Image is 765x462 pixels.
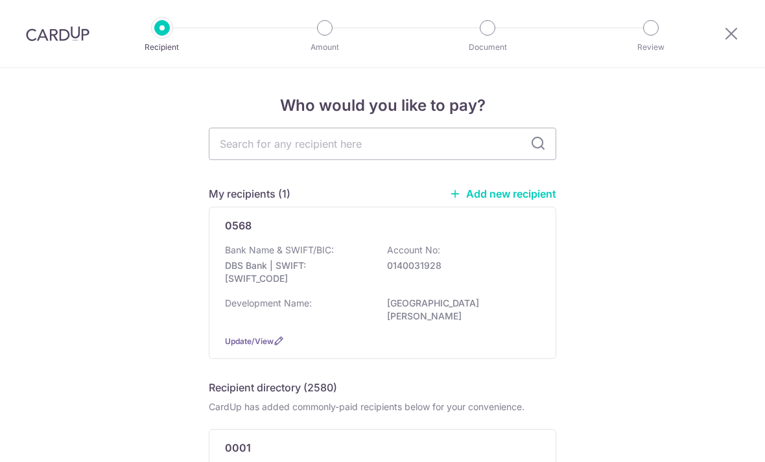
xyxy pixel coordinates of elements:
p: DBS Bank | SWIFT: [SWIFT_CODE] [225,259,370,285]
p: 0001 [225,440,251,456]
p: Bank Name & SWIFT/BIC: [225,244,334,257]
iframe: Opens a widget where you can find more information [680,423,752,456]
p: Account No: [387,244,440,257]
a: Update/View [225,336,274,346]
img: CardUp [26,26,89,41]
input: Search for any recipient here [209,128,556,160]
h4: Who would you like to pay? [209,94,556,117]
p: [GEOGRAPHIC_DATA][PERSON_NAME] [387,297,532,323]
h5: My recipients (1) [209,186,290,202]
p: 0140031928 [387,259,532,272]
p: 0568 [225,218,252,233]
h5: Recipient directory (2580) [209,380,337,395]
p: Document [440,41,535,54]
div: CardUp has added commonly-paid recipients below for your convenience. [209,400,556,413]
p: Review [603,41,699,54]
p: Amount [277,41,373,54]
p: Development Name: [225,297,312,310]
a: Add new recipient [449,187,556,200]
p: Recipient [114,41,210,54]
